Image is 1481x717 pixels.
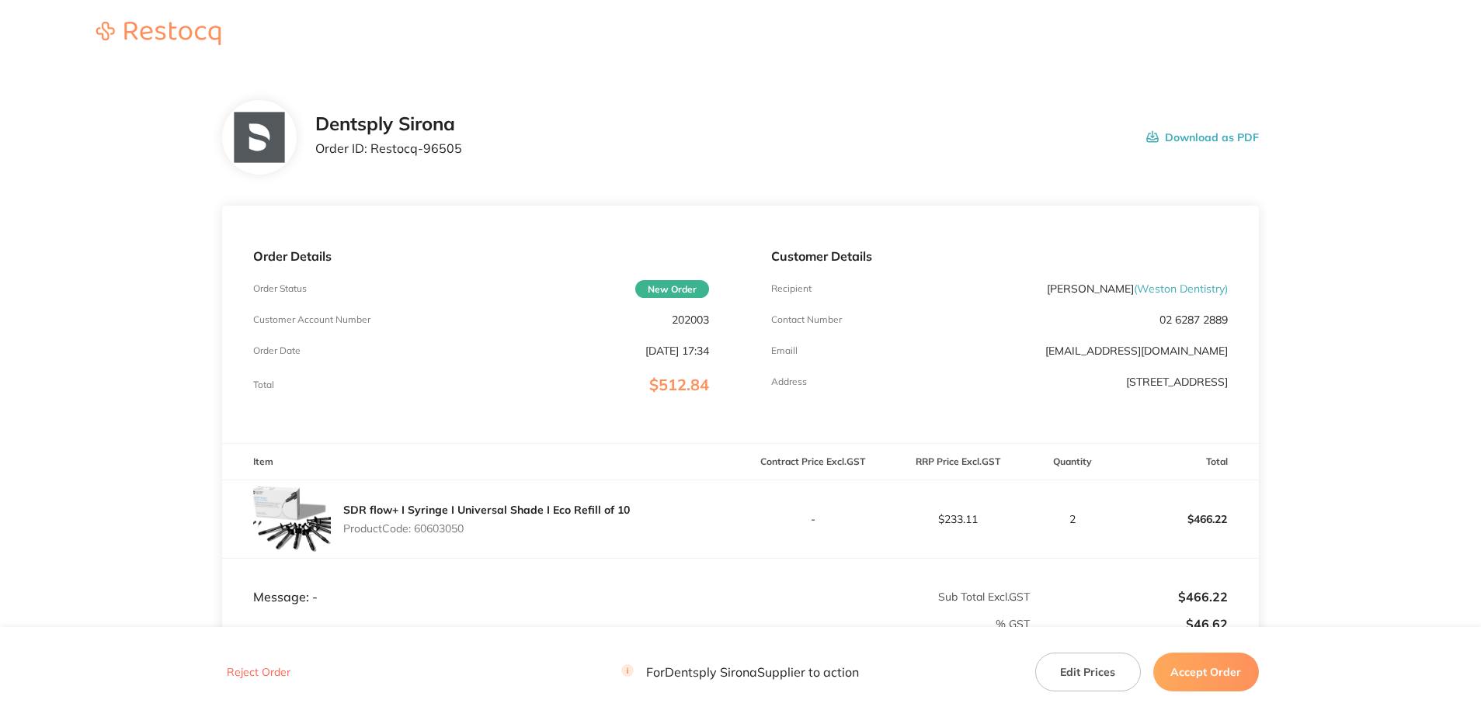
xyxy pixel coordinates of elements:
p: Total [253,379,274,390]
span: New Order [635,280,709,298]
p: $466.22 [1031,590,1228,604]
p: [DATE] 17:34 [645,345,709,357]
p: - [741,513,885,525]
p: Customer Details [771,249,1227,263]
th: Contract Price Excl. GST [740,444,885,480]
p: Order Date [253,345,301,356]
th: Quantity [1031,444,1114,480]
button: Accept Order [1153,653,1259,691]
a: SDR flow+ I Syringe I Universal Shade I Eco Refill of 10 [343,503,630,517]
p: [STREET_ADDRESS] [1126,376,1228,388]
p: [PERSON_NAME] [1047,282,1228,295]
a: [EMAIL_ADDRESS][DOMAIN_NAME] [1045,344,1228,358]
td: Message: - [222,558,740,604]
p: 02 6287 2889 [1159,313,1228,326]
p: Contact Number [771,314,842,325]
th: Item [222,444,740,480]
p: $46.62 [1031,617,1228,631]
p: Customer Account Number [253,314,370,325]
p: $233.11 [886,513,1030,525]
h2: Dentsply Sirona [315,113,462,135]
p: 2 [1031,513,1113,525]
p: Order ID: Restocq- 96505 [315,141,462,155]
p: Recipient [771,283,812,294]
p: 202003 [672,313,709,326]
p: $466.22 [1114,501,1258,538]
a: Restocq logo [81,22,236,47]
th: Total [1114,444,1259,480]
img: Restocq logo [81,22,236,45]
th: RRP Price Excl. GST [885,444,1031,480]
button: Edit Prices [1035,653,1141,691]
img: ODZ6bzN5ag [253,480,331,558]
p: Order Status [253,283,307,294]
span: $512.84 [649,375,709,394]
button: Reject Order [222,666,295,680]
img: NTllNzd2NQ [234,113,284,163]
p: Product Code: 60603050 [343,522,630,535]
p: Order Details [253,249,709,263]
span: ( Weston Dentistry ) [1134,282,1228,296]
p: For Dentsply Sirona Supplier to action [621,665,859,680]
p: % GST [223,618,1030,630]
p: Sub Total Excl. GST [741,591,1030,603]
p: Emaill [771,345,798,356]
p: Address [771,376,807,387]
button: Download as PDF [1146,113,1259,161]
